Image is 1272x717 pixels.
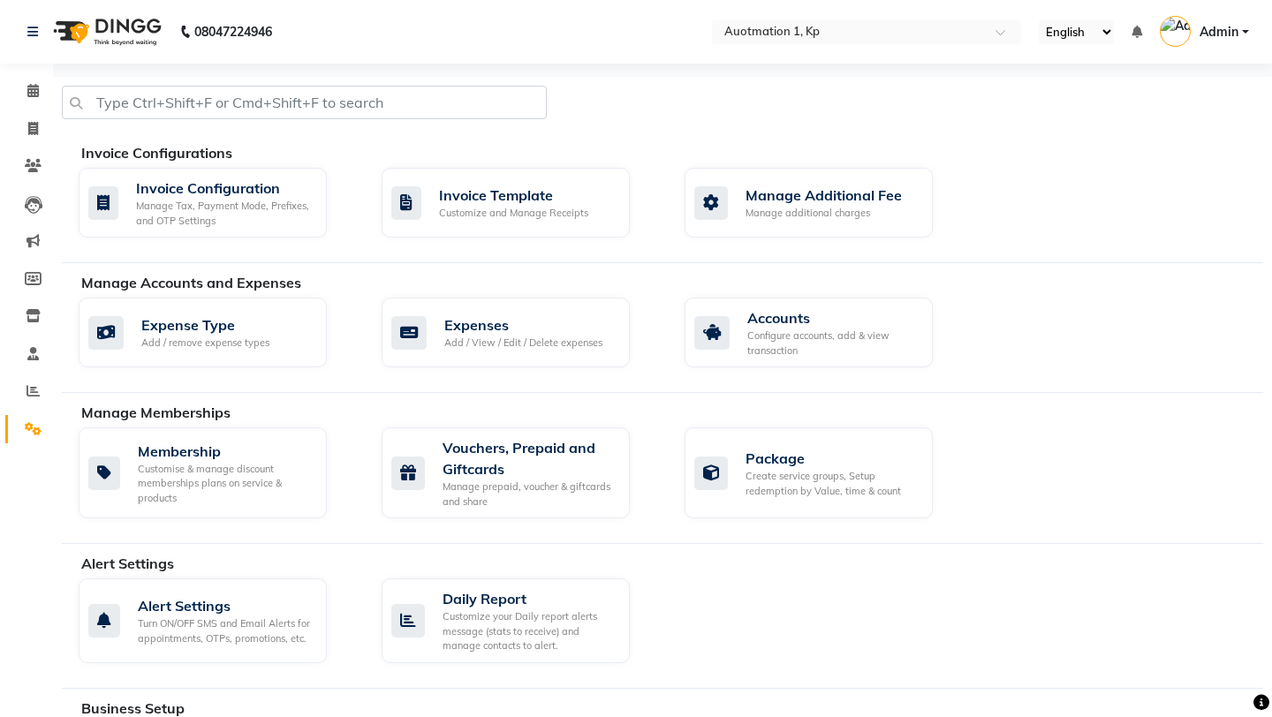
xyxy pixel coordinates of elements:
a: Invoice TemplateCustomize and Manage Receipts [382,168,658,238]
a: Manage Additional FeeManage additional charges [685,168,961,238]
a: ExpensesAdd / View / Edit / Delete expenses [382,298,658,367]
a: Vouchers, Prepaid and GiftcardsManage prepaid, voucher & giftcards and share [382,427,658,518]
div: Invoice Template [439,185,588,206]
div: Add / remove expense types [141,336,269,351]
b: 08047224946 [194,7,272,57]
div: Add / View / Edit / Delete expenses [444,336,602,351]
div: Create service groups, Setup redemption by Value, time & count [746,469,919,498]
div: Manage prepaid, voucher & giftcards and share [443,479,616,509]
div: Manage Additional Fee [746,185,902,206]
a: PackageCreate service groups, Setup redemption by Value, time & count [685,427,961,518]
img: logo [45,7,166,57]
div: Vouchers, Prepaid and Giftcards [443,437,616,479]
div: Manage Tax, Payment Mode, Prefixes, and OTP Settings [136,199,313,228]
div: Accounts [747,307,919,328]
a: Alert SettingsTurn ON/OFF SMS and Email Alerts for appointments, OTPs, promotions, etc. [79,578,355,663]
div: Customise & manage discount memberships plans on service & products [138,462,313,506]
div: Expenses [444,314,602,336]
div: Invoice Configuration [136,177,313,199]
a: Expense TypeAdd / remove expense types [79,298,355,367]
div: Alert Settings [138,595,313,616]
div: Daily Report [443,588,616,609]
div: Customize your Daily report alerts message (stats to receive) and manage contacts to alert. [443,609,616,653]
div: Turn ON/OFF SMS and Email Alerts for appointments, OTPs, promotions, etc. [138,616,313,645]
div: Package [746,448,919,469]
a: AccountsConfigure accounts, add & view transaction [685,298,961,367]
a: Invoice ConfigurationManage Tax, Payment Mode, Prefixes, and OTP Settings [79,168,355,238]
div: Configure accounts, add & view transaction [747,328,919,358]
div: Expense Type [141,314,269,336]
img: Admin [1160,16,1191,47]
div: Membership [138,441,313,462]
a: Daily ReportCustomize your Daily report alerts message (stats to receive) and manage contacts to ... [382,578,658,663]
a: MembershipCustomise & manage discount memberships plans on service & products [79,427,355,518]
input: Type Ctrl+Shift+F or Cmd+Shift+F to search [62,86,547,119]
div: Manage additional charges [746,206,902,221]
div: Customize and Manage Receipts [439,206,588,221]
span: Admin [1200,23,1238,42]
